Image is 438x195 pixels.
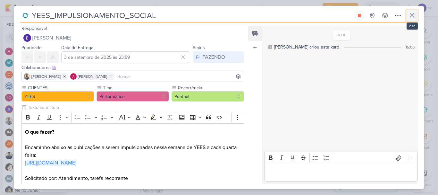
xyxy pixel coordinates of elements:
span: [PERSON_NAME] [78,74,107,79]
input: Select a date [61,51,190,63]
div: esc [407,22,418,30]
label: Recorrência [177,84,244,91]
img: Iara Santos [24,73,30,80]
div: FAZENDO [202,53,225,61]
label: CLIENTES [27,84,94,91]
input: Texto sem título [27,104,244,111]
span: [PERSON_NAME] [32,34,71,42]
span: [PERSON_NAME] [31,74,61,79]
button: FAZENDO [193,51,244,63]
div: 15:00 [406,44,415,50]
label: Prioridade [21,45,42,50]
img: Alessandra Gomes [70,73,77,80]
div: Editor toolbar [265,152,418,164]
div: Colaboradores [21,64,244,71]
img: Eduardo Quaresma [23,34,31,42]
div: Parar relógio [357,13,362,18]
button: Performance [97,91,169,102]
div: Editor editing area: main [265,164,418,182]
label: Responsável [21,26,47,31]
div: Editor editing area: main [21,123,244,187]
p: Solicitado por: Atendimento, tarefa recorrente [25,174,240,182]
div: Editor toolbar [21,111,244,123]
strong: O que fazer? [25,129,54,135]
a: [URL][DOMAIN_NAME] [25,160,76,166]
input: Kard Sem Título [30,10,352,21]
p: Encaminho abaixo as publicações a serem impulsionadas nessa semana de YEES a cada quarta-feira: [25,128,240,159]
label: Time [102,84,169,91]
input: Buscar [116,73,242,80]
label: Data de Entrega [61,45,93,50]
label: Status [193,45,205,50]
button: [PERSON_NAME] [21,32,244,44]
div: [PERSON_NAME] criou este kard [274,44,339,50]
button: YEES [21,91,94,102]
button: Pontual [172,91,244,102]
